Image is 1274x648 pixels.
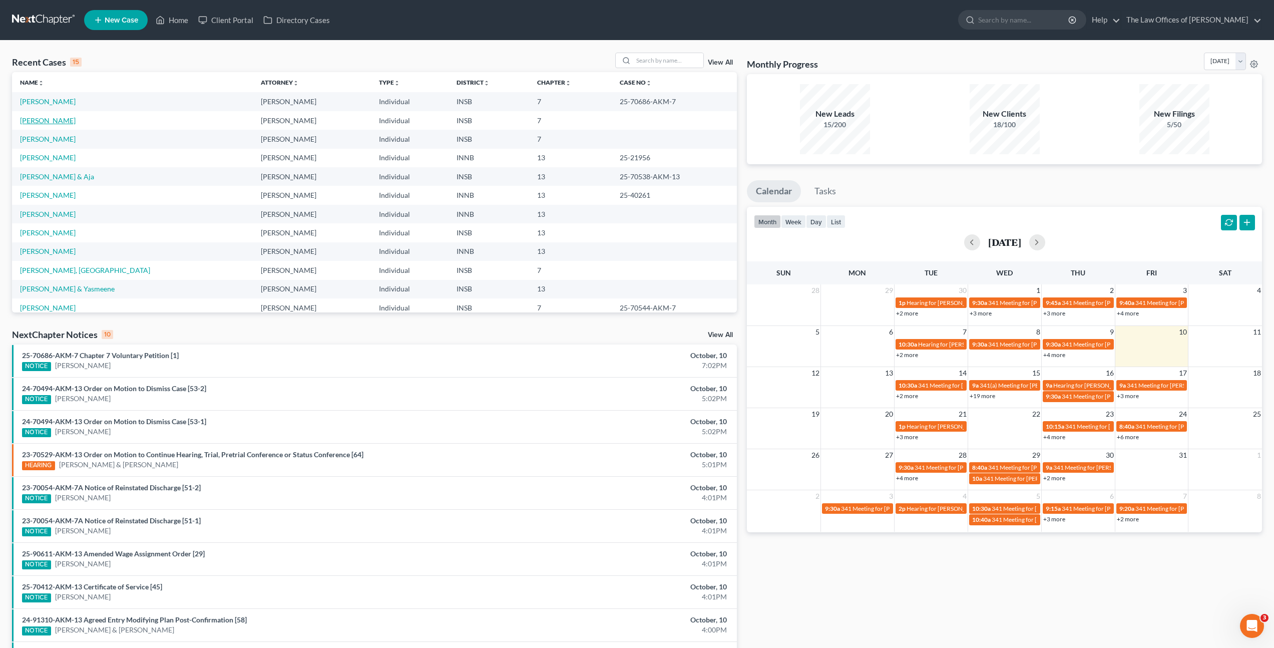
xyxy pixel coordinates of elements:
span: 3 [1260,614,1268,622]
a: +3 more [1043,515,1065,523]
a: +2 more [896,392,918,400]
span: 9 [1109,326,1115,338]
span: Hearing for [PERSON_NAME] [1053,382,1131,389]
div: New Clients [970,108,1040,120]
td: Individual [371,186,449,204]
span: 24 [1178,408,1188,420]
span: 341 Meeting for [PERSON_NAME] [1053,464,1143,471]
div: 10 [102,330,113,339]
span: 17 [1178,367,1188,379]
td: 7 [529,261,612,279]
span: Wed [996,268,1013,277]
div: NOTICE [22,395,51,404]
div: NOTICE [22,362,51,371]
span: 341 Meeting for [PERSON_NAME] [841,505,931,512]
a: Help [1087,11,1120,29]
td: 25-21956 [612,149,737,167]
div: 4:01PM [499,526,727,536]
div: 5:02PM [499,394,727,404]
td: INSB [449,223,529,242]
a: 25-70412-AKM-13 Certificate of Service [45] [22,582,162,591]
a: +2 more [896,351,918,359]
span: 3 [1182,284,1188,296]
div: October, 10 [499,582,727,592]
div: October, 10 [499,384,727,394]
a: [PERSON_NAME] [55,559,111,569]
div: 5:01PM [499,460,727,470]
span: 9:30a [899,464,914,471]
td: INSB [449,280,529,298]
h3: Monthly Progress [747,58,818,70]
td: [PERSON_NAME] [253,149,371,167]
a: View All [708,332,733,339]
td: [PERSON_NAME] [253,261,371,279]
a: +3 more [1117,392,1139,400]
a: +4 more [896,474,918,482]
div: NOTICE [22,428,51,437]
i: unfold_more [394,80,400,86]
span: Thu [1071,268,1085,277]
span: 8 [1256,490,1262,502]
div: NOTICE [22,560,51,569]
div: NOTICE [22,527,51,536]
a: Directory Cases [258,11,335,29]
a: +3 more [896,433,918,441]
td: INNB [449,186,529,204]
span: 10a [972,475,982,482]
a: [PERSON_NAME] & [PERSON_NAME] [59,460,178,470]
td: 13 [529,186,612,204]
td: Individual [371,111,449,130]
span: 1p [899,423,906,430]
span: 341 Meeting for [PERSON_NAME] & [PERSON_NAME] [992,505,1135,512]
span: 23 [1105,408,1115,420]
div: 4:00PM [499,625,727,635]
td: [PERSON_NAME] [253,242,371,261]
span: 29 [1031,449,1041,461]
span: 341 Meeting for [PERSON_NAME] & [PERSON_NAME] [992,516,1135,523]
td: INNB [449,205,529,223]
a: [PERSON_NAME] [20,210,76,218]
a: +3 more [970,309,992,317]
div: Recent Cases [12,56,82,68]
a: [PERSON_NAME] [20,116,76,125]
span: 11 [1252,326,1262,338]
span: 5 [1035,490,1041,502]
td: Individual [371,167,449,186]
span: 31 [1178,449,1188,461]
a: Case Nounfold_more [620,79,652,86]
span: 6 [888,326,894,338]
span: 9:40a [1119,299,1134,306]
span: 8:40a [1119,423,1134,430]
button: day [806,215,826,228]
td: Individual [371,298,449,317]
td: INNB [449,242,529,261]
span: 9:30a [972,299,987,306]
td: INNB [449,149,529,167]
span: 341 Meeting for [PERSON_NAME] [1065,423,1155,430]
a: Typeunfold_more [379,79,400,86]
span: 28 [810,284,820,296]
span: 26 [810,449,820,461]
a: 23-70054-AKM-7A Notice of Reinstated Discharge [51-2] [22,483,201,492]
button: list [826,215,845,228]
span: 27 [884,449,894,461]
div: 4:01PM [499,559,727,569]
div: 4:01PM [499,592,727,602]
td: INSB [449,92,529,111]
span: 341 Meeting for [PERSON_NAME] [988,341,1078,348]
td: INSB [449,298,529,317]
td: 7 [529,92,612,111]
td: 13 [529,280,612,298]
a: [PERSON_NAME] [20,228,76,237]
td: Individual [371,205,449,223]
span: 341 Meeting for [PERSON_NAME] [1062,341,1152,348]
input: Search by name... [633,53,703,68]
span: New Case [105,17,138,24]
td: 7 [529,111,612,130]
span: 9:15a [1046,505,1061,512]
a: Tasks [805,180,845,202]
div: October, 10 [499,351,727,361]
span: 8:40a [972,464,987,471]
a: 24-91310-AKM-13 Agreed Entry Modifying Plan Post-Confirmation [58] [22,615,247,624]
td: INSB [449,130,529,148]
